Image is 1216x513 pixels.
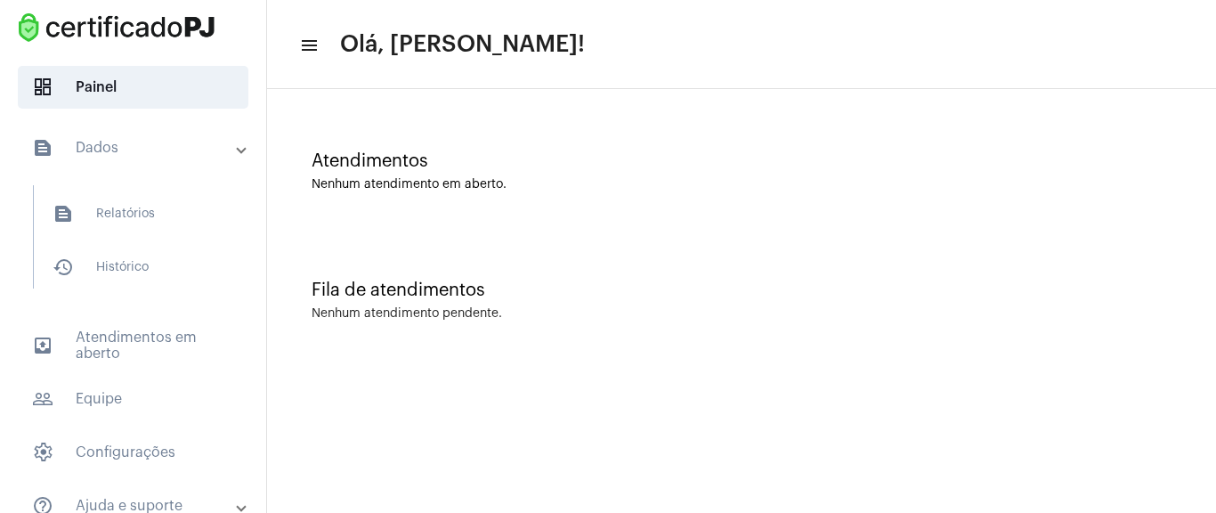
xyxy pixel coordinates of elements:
[32,137,238,159] mat-panel-title: Dados
[32,77,53,98] span: sidenav icon
[32,388,53,410] mat-icon: sidenav icon
[312,307,502,321] div: Nenhum atendimento pendente.
[11,119,266,176] mat-expansion-panel-header: sidenav iconDados
[53,203,74,224] mat-icon: sidenav icon
[18,378,248,420] span: Equipe
[340,30,585,59] span: Olá, [PERSON_NAME]!
[38,246,226,289] span: Histórico
[18,431,248,474] span: Configurações
[14,9,219,46] img: fba4626d-73b5-6c3e-879c-9397d3eee438.png
[38,192,226,235] span: Relatórios
[53,256,74,278] mat-icon: sidenav icon
[32,442,53,463] span: sidenav icon
[32,137,53,159] mat-icon: sidenav icon
[312,178,1171,191] div: Nenhum atendimento em aberto.
[32,335,53,356] mat-icon: sidenav icon
[312,281,1171,300] div: Fila de atendimentos
[11,176,266,313] div: sidenav iconDados
[312,151,1171,171] div: Atendimentos
[299,35,317,56] mat-icon: sidenav icon
[18,324,248,367] span: Atendimentos em aberto
[18,66,248,109] span: Painel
